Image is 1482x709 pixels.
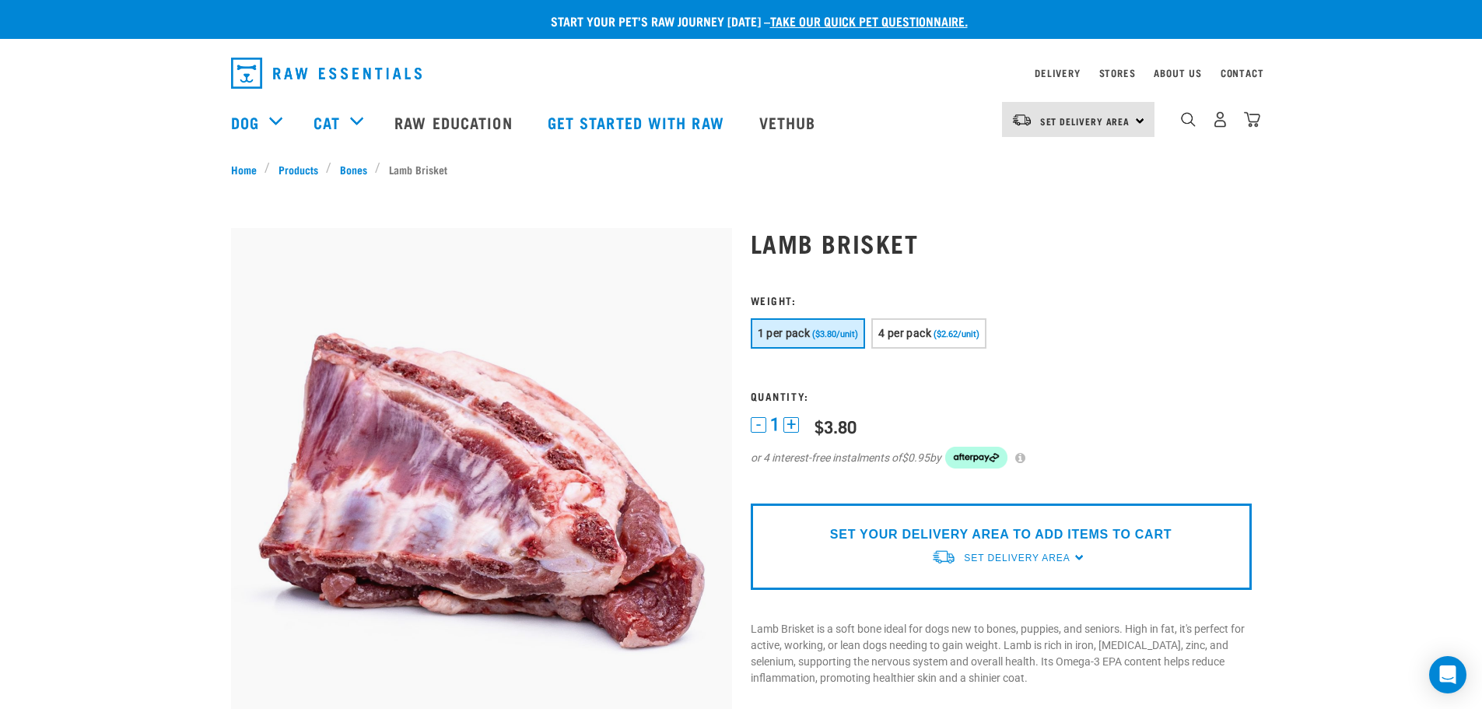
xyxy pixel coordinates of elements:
a: Stores [1099,70,1136,75]
span: Set Delivery Area [964,553,1070,563]
img: home-icon-1@2x.png [1181,112,1196,127]
button: 1 per pack ($3.80/unit) [751,318,866,349]
p: Lamb Brisket is a soft bone ideal for dogs new to bones, puppies, and seniors. High in fat, it's ... [751,621,1252,686]
span: 1 [770,416,780,433]
span: 1 per pack [758,327,811,339]
span: 4 per pack [878,327,931,339]
div: Open Intercom Messenger [1429,656,1466,693]
span: ($3.80/unit) [812,329,858,339]
a: Products [270,161,326,177]
a: Get started with Raw [532,91,744,153]
img: Raw Essentials Logo [231,58,422,89]
h3: Quantity: [751,390,1252,402]
nav: breadcrumbs [231,161,1252,177]
a: Bones [331,161,375,177]
a: Raw Education [379,91,531,153]
span: $0.95 [902,450,930,466]
img: Afterpay [945,447,1007,469]
span: ($2.62/unit) [934,329,979,339]
a: Home [231,161,265,177]
button: - [751,417,766,433]
img: home-icon@2x.png [1244,111,1260,128]
button: + [783,417,799,433]
a: About Us [1154,70,1201,75]
p: SET YOUR DELIVERY AREA TO ADD ITEMS TO CART [830,525,1172,544]
h1: Lamb Brisket [751,229,1252,257]
nav: dropdown navigation [219,51,1264,95]
a: take our quick pet questionnaire. [770,17,968,24]
a: Dog [231,111,259,134]
img: van-moving.png [931,549,956,565]
h3: Weight: [751,294,1252,306]
span: Set Delivery Area [1040,118,1130,124]
a: Delivery [1035,70,1080,75]
div: or 4 interest-free instalments of by [751,447,1252,469]
div: $3.80 [815,416,857,436]
a: Vethub [744,91,836,153]
img: user.png [1212,111,1228,128]
a: Contact [1221,70,1264,75]
img: van-moving.png [1011,113,1032,127]
a: Cat [314,111,340,134]
button: 4 per pack ($2.62/unit) [871,318,986,349]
